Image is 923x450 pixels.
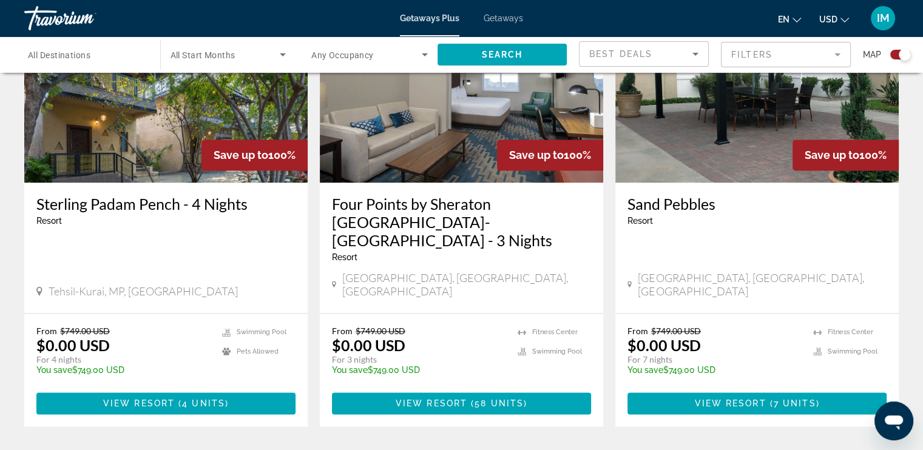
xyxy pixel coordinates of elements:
span: Save up to [214,149,268,161]
span: From [36,326,57,336]
button: Filter [721,41,851,68]
span: Tehsil-Kurai, MP, [GEOGRAPHIC_DATA] [49,284,238,298]
span: 7 units [774,398,816,408]
span: Save up to [509,149,564,161]
span: Pets Allowed [237,348,279,355]
span: From [627,326,648,336]
a: Sand Pebbles [627,195,887,213]
iframe: Button to launch messaging window [874,401,913,440]
span: Swimming Pool [237,328,286,336]
a: Sterling Padam Pench - 4 Nights [36,195,296,213]
p: $0.00 USD [332,336,405,354]
p: $749.00 USD [627,365,801,375]
p: For 7 nights [627,354,801,365]
span: $749.00 USD [651,326,701,336]
p: $749.00 USD [36,365,210,375]
span: Save up to [805,149,859,161]
span: 58 units [475,398,524,408]
span: ( ) [175,398,229,408]
a: Four Points by Sheraton [GEOGRAPHIC_DATA]-[GEOGRAPHIC_DATA] - 3 Nights [332,195,591,249]
a: Travorium [24,2,146,34]
a: Getaways Plus [400,13,459,23]
span: 4 units [182,398,225,408]
button: View Resort(7 units) [627,392,887,414]
span: Swimming Pool [532,348,582,355]
span: USD [819,15,837,24]
span: $749.00 USD [60,326,110,336]
span: View Resort [694,398,766,408]
button: View Resort(58 units) [332,392,591,414]
mat-select: Sort by [589,47,698,61]
span: [GEOGRAPHIC_DATA], [GEOGRAPHIC_DATA], [GEOGRAPHIC_DATA] [638,271,887,298]
button: View Resort(4 units) [36,392,296,414]
p: For 4 nights [36,354,210,365]
button: Change language [778,10,801,28]
span: $749.00 USD [356,326,405,336]
span: Swimming Pool [828,348,877,355]
div: 100% [201,139,308,170]
span: ( ) [467,398,527,408]
span: You save [36,365,72,375]
span: Resort [332,252,357,262]
span: Map [863,46,881,63]
span: Fitness Center [532,328,578,336]
button: Search [438,44,567,65]
div: 100% [497,139,603,170]
p: For 3 nights [332,354,505,365]
span: IM [877,12,890,24]
span: You save [332,365,368,375]
p: $0.00 USD [627,336,701,354]
div: 100% [793,139,899,170]
button: Change currency [819,10,849,28]
span: All Start Months [171,50,235,60]
span: View Resort [103,398,175,408]
span: All Destinations [28,50,90,60]
button: User Menu [867,5,899,31]
span: Fitness Center [828,328,873,336]
span: Resort [36,216,62,226]
span: ( ) [766,398,820,408]
span: From [332,326,353,336]
span: You save [627,365,663,375]
span: Resort [627,216,653,226]
span: Best Deals [589,49,652,59]
span: [GEOGRAPHIC_DATA], [GEOGRAPHIC_DATA], [GEOGRAPHIC_DATA] [342,271,591,298]
span: en [778,15,789,24]
span: View Resort [396,398,467,408]
span: Search [481,50,522,59]
p: $749.00 USD [332,365,505,375]
a: Getaways [484,13,523,23]
p: $0.00 USD [36,336,110,354]
span: Any Occupancy [311,50,374,60]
